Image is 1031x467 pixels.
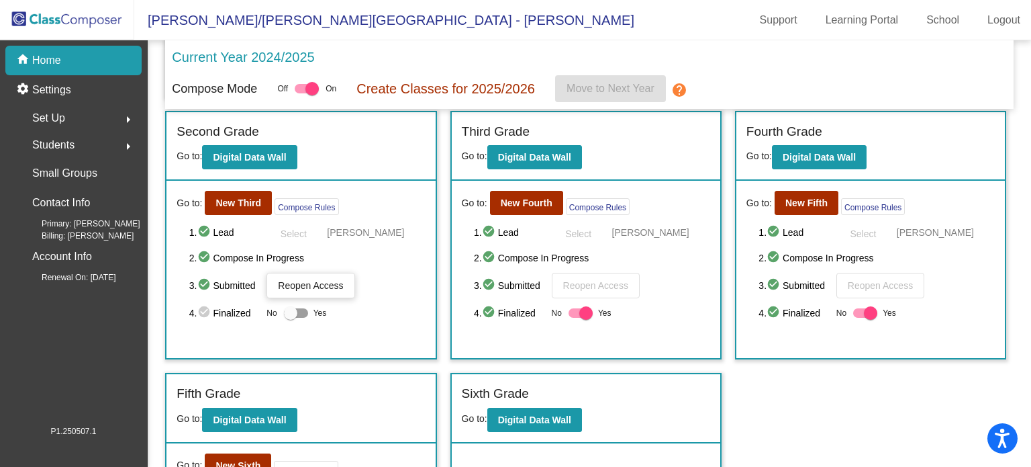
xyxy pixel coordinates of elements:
span: No [266,307,277,319]
mat-icon: settings [16,82,32,98]
p: Contact Info [32,194,90,212]
b: New Fifth [785,198,828,208]
b: Digital Data Wall [213,152,286,163]
button: Compose Rules [275,198,338,215]
button: Select [552,222,605,243]
a: Logout [977,9,1031,31]
mat-icon: check_circle [197,250,213,266]
b: Digital Data Wall [783,152,856,163]
p: Home [32,52,61,69]
p: Current Year 2024/2025 [172,47,314,67]
b: New Fourth [501,198,552,208]
p: Settings [32,82,71,98]
span: Set Up [32,109,65,128]
mat-icon: check_circle [767,305,783,321]
span: Yes [883,305,896,321]
button: Reopen Access [552,273,640,298]
span: Students [32,136,75,155]
a: Support [749,9,808,31]
span: Go to: [462,151,487,161]
span: Off [277,83,288,95]
b: New Third [215,198,261,208]
mat-icon: check_circle [197,305,213,321]
button: Digital Data Wall [202,408,297,432]
span: 1. Lead [189,224,260,241]
span: Go to: [177,413,202,424]
mat-icon: check_circle [197,224,213,241]
span: 2. Compose In Progress [189,250,426,266]
span: No [552,307,562,319]
span: Select [565,228,591,239]
mat-icon: arrow_right [120,138,136,155]
span: 2. Compose In Progress [758,250,995,266]
button: Digital Data Wall [487,145,582,169]
span: [PERSON_NAME]/[PERSON_NAME][GEOGRAPHIC_DATA] - [PERSON_NAME] [134,9,634,31]
mat-icon: check_circle [482,305,498,321]
button: Digital Data Wall [202,145,297,169]
button: Digital Data Wall [772,145,867,169]
span: 4. Finalized [758,305,830,321]
p: Create Classes for 2025/2026 [356,79,535,99]
mat-icon: check_circle [482,224,498,241]
button: Compose Rules [841,198,905,215]
span: 1. Lead [474,224,545,241]
b: Digital Data Wall [498,152,571,163]
button: Reopen Access [836,273,924,298]
span: Select [850,228,876,239]
span: 2. Compose In Progress [474,250,710,266]
label: Third Grade [462,122,530,142]
span: Yes [313,305,327,321]
button: Reopen Access [266,273,354,298]
mat-icon: home [16,52,32,69]
p: Account Info [32,247,92,266]
span: 3. Submitted [758,278,830,294]
p: Small Groups [32,164,97,183]
a: School [916,9,970,31]
span: Go to: [462,413,487,424]
span: 4. Finalized [474,305,545,321]
button: Move to Next Year [555,75,666,102]
button: New Third [205,191,272,215]
span: No [836,307,846,319]
p: Compose Mode [172,80,257,98]
span: 3. Submitted [474,278,545,294]
span: Go to: [746,196,772,210]
span: 4. Finalized [189,305,260,321]
span: Reopen Access [563,280,628,291]
span: Primary: [PERSON_NAME] [20,218,140,230]
span: [PERSON_NAME] [327,226,404,239]
mat-icon: check_circle [482,250,498,266]
span: Go to: [746,151,772,161]
label: Second Grade [177,122,259,142]
mat-icon: help [671,82,687,98]
span: Billing: [PERSON_NAME] [20,230,134,242]
span: Select [281,228,307,239]
button: Select [266,222,320,243]
span: Yes [598,305,611,321]
label: Sixth Grade [462,384,529,404]
button: New Fourth [490,191,563,215]
label: Fifth Grade [177,384,240,404]
mat-icon: check_circle [767,250,783,266]
span: Renewal On: [DATE] [20,271,115,284]
span: Reopen Access [848,280,913,291]
span: Reopen Access [278,280,343,291]
b: Digital Data Wall [498,415,571,425]
span: Go to: [177,151,202,161]
span: Go to: [462,196,487,210]
span: [PERSON_NAME] [897,226,974,239]
label: Fourth Grade [746,122,822,142]
mat-icon: check_circle [767,224,783,241]
span: [PERSON_NAME] [612,226,689,239]
span: Move to Next Year [567,83,654,94]
button: Compose Rules [566,198,630,215]
button: Select [836,222,890,243]
mat-icon: check_circle [197,278,213,294]
span: 3. Submitted [189,278,260,294]
a: Learning Portal [815,9,910,31]
mat-icon: check_circle [767,278,783,294]
mat-icon: arrow_right [120,112,136,128]
button: New Fifth [775,191,838,215]
span: 1. Lead [758,224,830,241]
span: On [326,83,336,95]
